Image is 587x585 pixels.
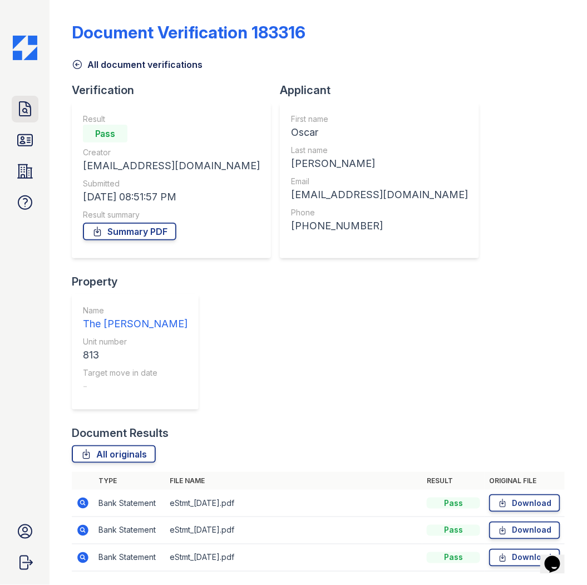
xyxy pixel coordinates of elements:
[165,490,422,517] td: eStmt_[DATE].pdf
[165,472,422,490] th: File name
[291,218,468,234] div: [PHONE_NUMBER]
[94,490,165,517] td: Bank Statement
[165,544,422,572] td: eStmt_[DATE].pdf
[83,367,188,378] div: Target move in date
[72,445,156,463] a: All originals
[83,209,260,220] div: Result summary
[83,125,127,142] div: Pass
[291,187,468,203] div: [EMAIL_ADDRESS][DOMAIN_NAME]
[489,522,560,539] a: Download
[72,425,169,441] div: Document Results
[83,189,260,205] div: [DATE] 08:51:57 PM
[291,114,468,125] div: First name
[427,525,480,536] div: Pass
[427,552,480,563] div: Pass
[83,378,188,394] div: -
[72,58,203,71] a: All document verifications
[291,125,468,140] div: Oscar
[83,158,260,174] div: [EMAIL_ADDRESS][DOMAIN_NAME]
[83,147,260,158] div: Creator
[291,145,468,156] div: Last name
[72,82,280,98] div: Verification
[83,316,188,332] div: The [PERSON_NAME]
[291,156,468,171] div: [PERSON_NAME]
[280,82,488,98] div: Applicant
[83,178,260,189] div: Submitted
[94,472,165,490] th: Type
[83,114,260,125] div: Result
[489,549,560,567] a: Download
[489,494,560,512] a: Download
[83,305,188,332] a: Name The [PERSON_NAME]
[291,176,468,187] div: Email
[427,498,480,509] div: Pass
[83,223,176,240] a: Summary PDF
[422,472,485,490] th: Result
[72,274,208,289] div: Property
[13,36,37,60] img: CE_Icon_Blue-c292c112584629df590d857e76928e9f676e5b41ef8f769ba2f05ee15b207248.png
[83,347,188,363] div: 813
[83,305,188,316] div: Name
[94,544,165,572] td: Bank Statement
[540,540,576,574] iframe: chat widget
[291,207,468,218] div: Phone
[165,517,422,544] td: eStmt_[DATE].pdf
[83,336,188,347] div: Unit number
[72,22,305,42] div: Document Verification 183316
[94,517,165,544] td: Bank Statement
[485,472,565,490] th: Original file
